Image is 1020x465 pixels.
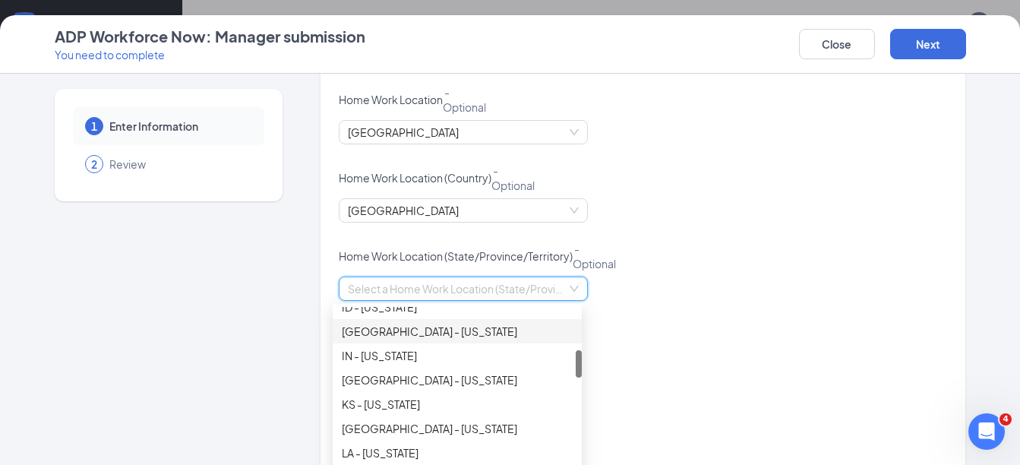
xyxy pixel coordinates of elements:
[91,157,97,172] span: 2
[890,29,966,59] button: Next
[333,441,582,465] div: LA - Louisiana
[799,29,875,59] button: Close
[333,343,582,368] div: IN - Indiana
[333,295,582,319] div: ID - Idaho
[342,323,573,340] div: [GEOGRAPHIC_DATA] - [US_STATE]
[55,47,365,62] p: You need to complete
[491,163,535,193] span: - Optional
[333,319,582,343] div: IL - Illinois
[55,26,365,47] h4: ADP Workforce Now: Manager submission
[443,84,486,115] span: - Optional
[342,372,573,388] div: [GEOGRAPHIC_DATA] - [US_STATE]
[999,413,1012,425] span: 4
[342,420,573,437] div: [GEOGRAPHIC_DATA] - [US_STATE]
[109,157,249,172] span: Review
[339,92,443,107] p: Home Work Location
[342,347,573,364] div: IN - [US_STATE]
[109,119,249,134] span: Enter Information
[91,119,97,134] span: 1
[348,121,579,144] span: Collinsville
[348,199,579,222] span: United States
[333,416,582,441] div: KY - Kentucky
[333,368,582,392] div: IA - Iowa
[968,413,1005,450] iframe: Intercom live chat
[342,396,573,413] div: KS - [US_STATE]
[342,299,573,315] div: ID - [US_STATE]
[333,392,582,416] div: KS - Kansas
[573,241,616,271] span: - Optional
[339,248,573,264] p: Home Work Location (State/Province/Territory)
[342,444,573,461] div: LA - [US_STATE]
[339,170,491,185] p: Home Work Location (Country)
